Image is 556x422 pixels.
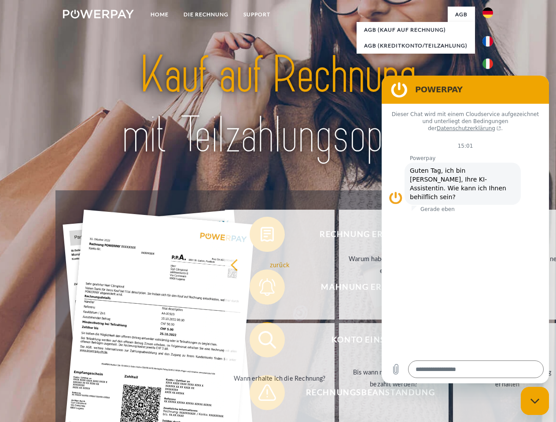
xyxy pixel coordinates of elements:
a: agb [448,7,475,22]
iframe: Schaltfläche zum Öffnen des Messaging-Fensters; Konversation läuft [521,387,549,415]
div: Wann erhalte ich die Rechnung? [230,372,329,384]
img: title-powerpay_de.svg [84,42,472,168]
div: Warum habe ich eine Rechnung erhalten? [344,253,443,276]
a: AGB (Kauf auf Rechnung) [357,22,475,38]
iframe: Messaging-Fenster [382,76,549,383]
img: it [482,58,493,69]
div: Bis wann muss die Rechnung bezahlt werden? [344,366,443,390]
a: SUPPORT [236,7,278,22]
div: zurück [230,258,329,270]
a: Home [143,7,176,22]
img: logo-powerpay-white.svg [63,10,134,18]
a: AGB (Kreditkonto/Teilzahlung) [357,38,475,54]
img: de [482,7,493,18]
a: DIE RECHNUNG [176,7,236,22]
img: fr [482,36,493,47]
